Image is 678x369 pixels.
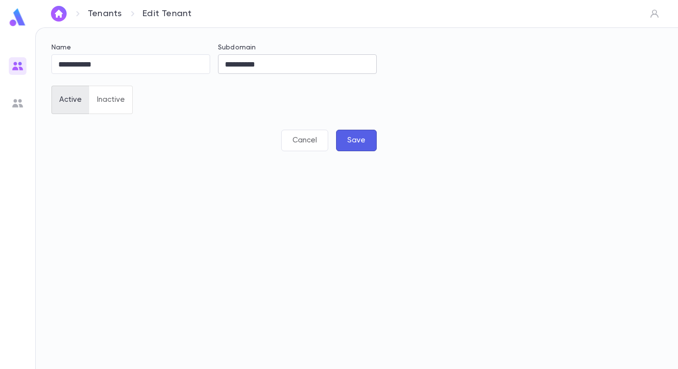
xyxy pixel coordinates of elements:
button: Cancel [281,130,328,151]
p: Edit Tenant [143,8,192,19]
button: Inactive [89,86,133,114]
a: Tenants [88,8,121,19]
label: Subdomain [218,44,256,51]
img: home_white.a664292cf8c1dea59945f0da9f25487c.svg [53,10,65,18]
img: logo [8,8,27,27]
label: Name [51,44,72,51]
button: Active [51,86,90,114]
img: users_grey.add6a7b1bacd1fe57131ad36919bb8de.svg [12,97,24,109]
img: users_gradient.817b64062b48db29b58f0b5e96d8b67b.svg [12,60,24,72]
button: Save [336,130,377,151]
